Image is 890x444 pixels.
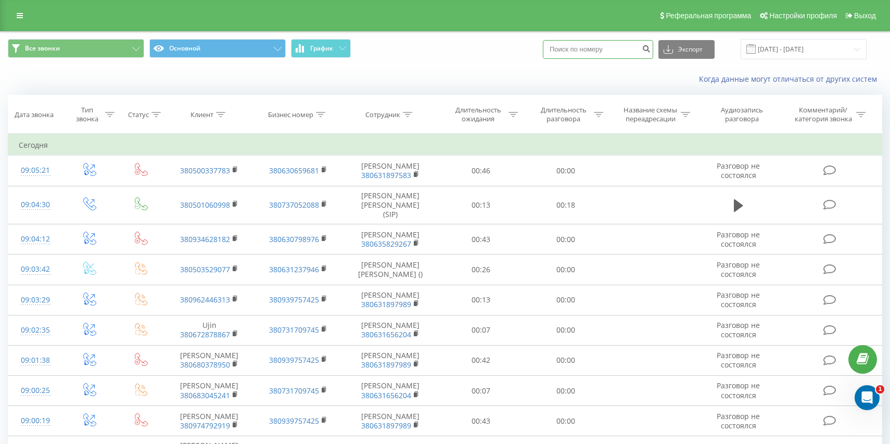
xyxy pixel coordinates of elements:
div: Аудиозапись разговора [708,106,775,123]
a: 380503529077 [180,264,230,274]
td: 00:18 [524,186,609,224]
a: Когда данные могут отличаться от других систем [699,74,882,84]
td: 00:26 [438,255,524,285]
td: [PERSON_NAME] [342,345,438,375]
div: 09:04:12 [19,229,52,249]
td: 00:42 [438,345,524,375]
span: Разговор не состоялся [717,380,760,400]
a: 380631897989 [361,299,411,309]
td: Сегодня [8,135,882,156]
td: [PERSON_NAME] [342,376,438,406]
span: Реферальная программа [666,11,751,20]
span: Разговор не состоялся [717,260,760,279]
td: 00:00 [524,285,609,315]
td: 00:00 [524,345,609,375]
td: [PERSON_NAME] [342,224,438,255]
iframe: Intercom live chat [855,385,880,410]
div: Сотрудник [365,110,400,119]
div: Клиент [190,110,213,119]
a: 380962446313 [180,295,230,305]
div: Длительность разговора [536,106,591,123]
div: Статус [128,110,149,119]
span: Все звонки [25,44,60,53]
td: 00:43 [438,406,524,436]
td: 00:00 [524,255,609,285]
a: 380680378950 [180,360,230,370]
td: 00:07 [438,315,524,345]
td: 00:13 [438,285,524,315]
div: 09:05:21 [19,160,52,181]
button: Все звонки [8,39,144,58]
a: 380683045241 [180,390,230,400]
a: 380731709745 [269,386,319,396]
a: 380939757425 [269,355,319,365]
div: Название схемы переадресации [622,106,678,123]
button: Основной [149,39,286,58]
td: [PERSON_NAME] [165,345,253,375]
span: Выход [854,11,876,20]
td: 00:00 [524,224,609,255]
a: 380939757425 [269,295,319,305]
td: [PERSON_NAME] [342,406,438,436]
td: [PERSON_NAME] [342,156,438,186]
span: Разговор не состоялся [717,230,760,249]
a: 380501060998 [180,200,230,210]
a: 380631897583 [361,170,411,180]
div: 09:02:35 [19,320,52,340]
span: Разговор не состоялся [717,161,760,180]
a: 380630798976 [269,234,319,244]
div: 09:03:29 [19,290,52,310]
a: 380672878867 [180,329,230,339]
td: [PERSON_NAME] [165,406,253,436]
div: Длительность ожидания [450,106,506,123]
td: [PERSON_NAME] [342,285,438,315]
span: График [310,45,333,52]
a: 380974792919 [180,421,230,430]
a: 380631897989 [361,421,411,430]
a: 380631656204 [361,390,411,400]
div: Комментарий/категория звонка [793,106,854,123]
td: 00:00 [524,406,609,436]
div: 09:00:19 [19,411,52,431]
button: График [291,39,351,58]
a: 380635829267 [361,239,411,249]
a: 380630659681 [269,166,319,175]
a: 380737052088 [269,200,319,210]
a: 380631897989 [361,360,411,370]
td: 00:00 [524,156,609,186]
div: 09:03:42 [19,259,52,280]
span: Разговор не состоялся [717,320,760,339]
span: Разговор не состоялся [717,290,760,309]
span: 1 [876,385,884,394]
a: 380731709745 [269,325,319,335]
div: 09:01:38 [19,350,52,371]
a: 380500337783 [180,166,230,175]
td: [PERSON_NAME] [342,315,438,345]
span: Разговор не состоялся [717,350,760,370]
span: Разговор не состоялся [717,411,760,430]
a: 380939757425 [269,416,319,426]
a: 380934628182 [180,234,230,244]
td: 00:00 [524,376,609,406]
div: Дата звонка [15,110,54,119]
a: 380631656204 [361,329,411,339]
td: Ujin [165,315,253,345]
div: Тип звонка [72,106,103,123]
td: 00:43 [438,224,524,255]
td: [PERSON_NAME] [165,376,253,406]
td: [PERSON_NAME] [PERSON_NAME] (SIP) [342,186,438,224]
span: Настройки профиля [769,11,837,20]
td: [PERSON_NAME] [PERSON_NAME] () [342,255,438,285]
div: Бизнес номер [268,110,313,119]
button: Экспорт [658,40,715,59]
td: 00:07 [438,376,524,406]
td: 00:46 [438,156,524,186]
td: 00:00 [524,315,609,345]
div: 09:00:25 [19,380,52,401]
input: Поиск по номеру [543,40,653,59]
a: 380631237946 [269,264,319,274]
td: 00:13 [438,186,524,224]
div: 09:04:30 [19,195,52,215]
